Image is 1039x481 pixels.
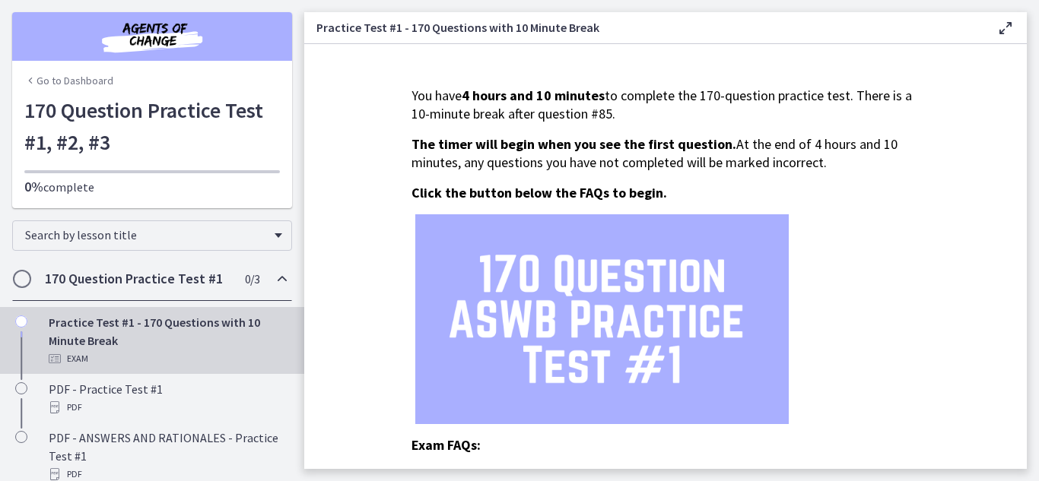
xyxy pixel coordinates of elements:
strong: 4 hours and 10 minutes [462,87,605,104]
span: You have to complete the 170-question practice test. There is a 10-minute break after question #85. [411,87,912,122]
img: Agents of Change [61,18,243,55]
img: 1.png [415,214,789,424]
div: PDF [49,398,286,416]
span: 0% [24,178,43,195]
span: Click the button below the FAQs to begin. [411,184,667,201]
h1: 170 Question Practice Test #1, #2, #3 [24,94,280,158]
span: The timer will begin when you see the first question. [411,135,736,153]
span: Exam FAQs: [411,436,481,454]
span: At the end of 4 hours and 10 minutes, any questions you have not completed will be marked incorrect. [411,135,898,171]
div: Exam [49,350,286,368]
h3: Practice Test #1 - 170 Questions with 10 Minute Break [316,18,972,36]
div: Search by lesson title [12,220,292,251]
div: Practice Test #1 - 170 Questions with 10 Minute Break [49,313,286,368]
span: 0 / 3 [245,270,259,288]
a: Go to Dashboard [24,73,113,88]
p: complete [24,178,280,196]
span: Search by lesson title [25,227,267,242]
h2: 170 Question Practice Test #1 [45,270,230,288]
div: PDF - Practice Test #1 [49,380,286,416]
